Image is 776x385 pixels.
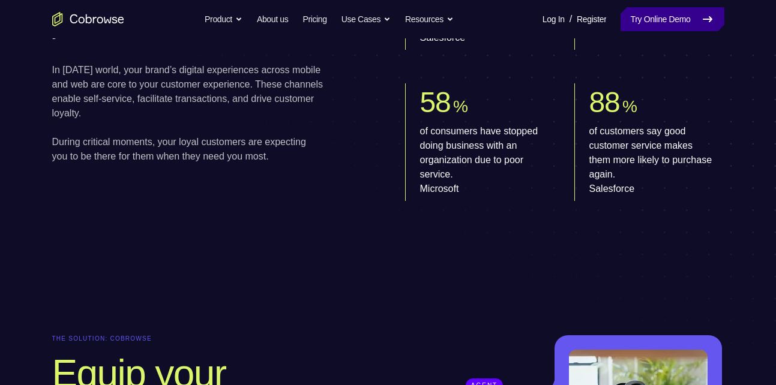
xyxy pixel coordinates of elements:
[420,86,451,118] span: 58
[52,63,323,121] p: In [DATE] world, your brand’s digital experiences across mobile and web are core to your customer...
[341,7,391,31] button: Use Cases
[257,7,288,31] a: About us
[52,135,323,164] p: During critical moments, your loyal customers are expecting you to be there for them when they ne...
[302,7,326,31] a: Pricing
[622,97,637,116] span: %
[543,7,565,31] a: Log In
[420,124,546,196] p: of consumers have stopped doing business with an organization due to poor service.
[52,335,371,342] p: The solution: Cobrowse
[420,182,546,196] span: Microsoft
[589,124,715,196] p: of customers say good customer service makes them more likely to purchase again.
[453,97,468,116] span: %
[621,7,724,31] a: Try Online Demo
[205,7,242,31] button: Product
[570,12,572,26] span: /
[577,7,606,31] a: Register
[589,86,620,118] span: 88
[405,7,454,31] button: Resources
[589,182,715,196] span: Salesforce
[52,12,124,26] a: Go to the home page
